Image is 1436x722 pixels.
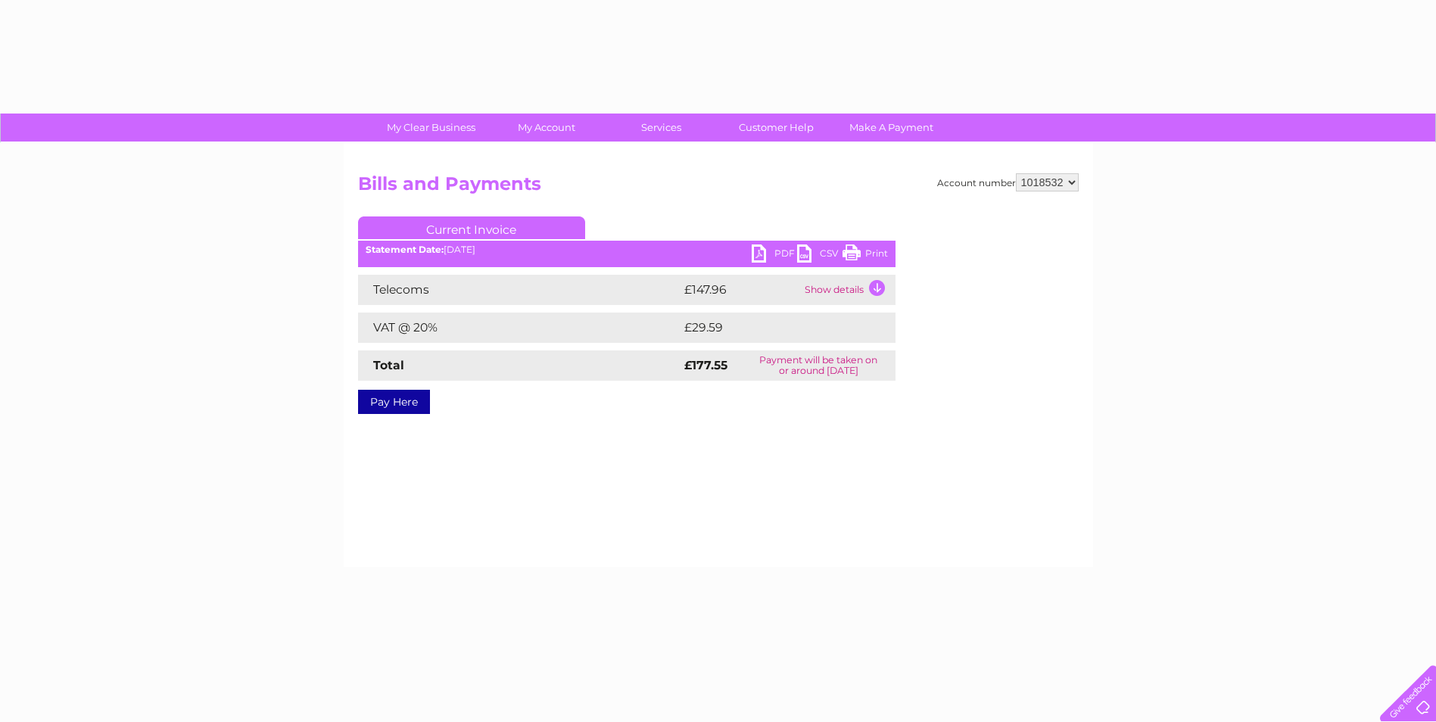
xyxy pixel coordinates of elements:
a: PDF [752,244,797,266]
a: Make A Payment [829,114,954,142]
a: My Account [484,114,609,142]
a: Current Invoice [358,216,585,239]
b: Statement Date: [366,244,444,255]
a: Customer Help [714,114,839,142]
td: VAT @ 20% [358,313,681,343]
a: Services [599,114,724,142]
td: £147.96 [681,275,801,305]
div: Account number [937,173,1079,191]
td: £29.59 [681,313,865,343]
a: My Clear Business [369,114,494,142]
strong: £177.55 [684,358,727,372]
a: Pay Here [358,390,430,414]
div: [DATE] [358,244,896,255]
td: Telecoms [358,275,681,305]
a: Print [843,244,888,266]
h2: Bills and Payments [358,173,1079,202]
strong: Total [373,358,404,372]
td: Show details [801,275,896,305]
a: CSV [797,244,843,266]
td: Payment will be taken on or around [DATE] [742,350,895,381]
